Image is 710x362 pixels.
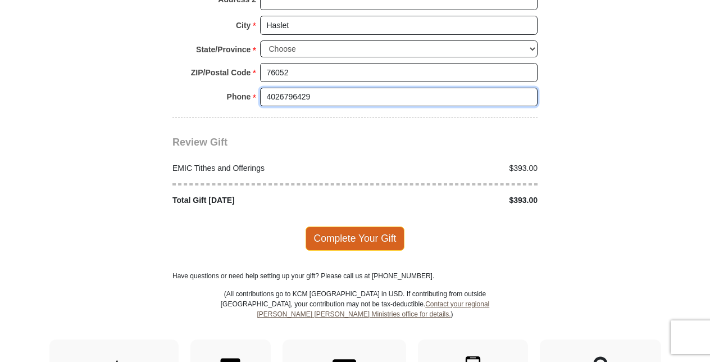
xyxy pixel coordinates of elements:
strong: Phone [227,89,251,105]
p: (All contributions go to KCM [GEOGRAPHIC_DATA] in USD. If contributing from outside [GEOGRAPHIC_D... [220,289,490,340]
div: $393.00 [355,194,544,206]
span: Review Gift [172,137,227,148]
strong: City [236,17,251,33]
p: Have questions or need help setting up your gift? Please call us at [PHONE_NUMBER]. [172,271,538,281]
span: Complete Your Gift [306,227,405,250]
strong: State/Province [196,42,251,57]
strong: ZIP/Postal Code [191,65,251,80]
div: $393.00 [355,162,544,174]
div: Total Gift [DATE] [167,194,356,206]
a: Contact your regional [PERSON_NAME] [PERSON_NAME] Ministries office for details. [257,300,489,318]
div: EMIC Tithes and Offerings [167,162,356,174]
